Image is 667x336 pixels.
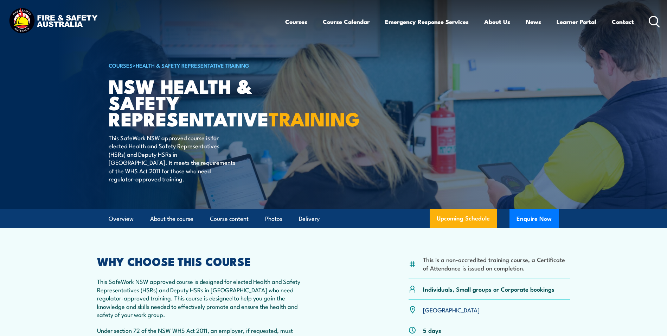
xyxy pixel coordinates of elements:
[285,12,307,31] a: Courses
[136,61,249,69] a: Health & Safety Representative Training
[109,61,282,69] h6: >
[430,209,497,228] a: Upcoming Schedule
[423,305,480,314] a: [GEOGRAPHIC_DATA]
[323,12,370,31] a: Course Calendar
[97,277,302,318] p: This SafeWork NSW approved course is designed for elected Health and Safety Representatives (HSRs...
[109,210,134,228] a: Overview
[265,210,282,228] a: Photos
[423,285,554,293] p: Individuals, Small groups or Corporate bookings
[299,210,320,228] a: Delivery
[385,12,469,31] a: Emergency Response Services
[612,12,634,31] a: Contact
[269,104,360,133] strong: TRAINING
[97,256,302,266] h2: WHY CHOOSE THIS COURSE
[109,61,133,69] a: COURSES
[526,12,541,31] a: News
[484,12,510,31] a: About Us
[109,133,237,183] p: This SafeWork NSW approved course is for elected Health and Safety Representatives (HSRs) and Dep...
[210,210,249,228] a: Course content
[423,326,441,334] p: 5 days
[150,210,193,228] a: About the course
[509,209,559,228] button: Enquire Now
[557,12,596,31] a: Learner Portal
[423,255,570,272] li: This is a non-accredited training course, a Certificate of Attendance is issued on completion.
[109,77,282,127] h1: NSW Health & Safety Representative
